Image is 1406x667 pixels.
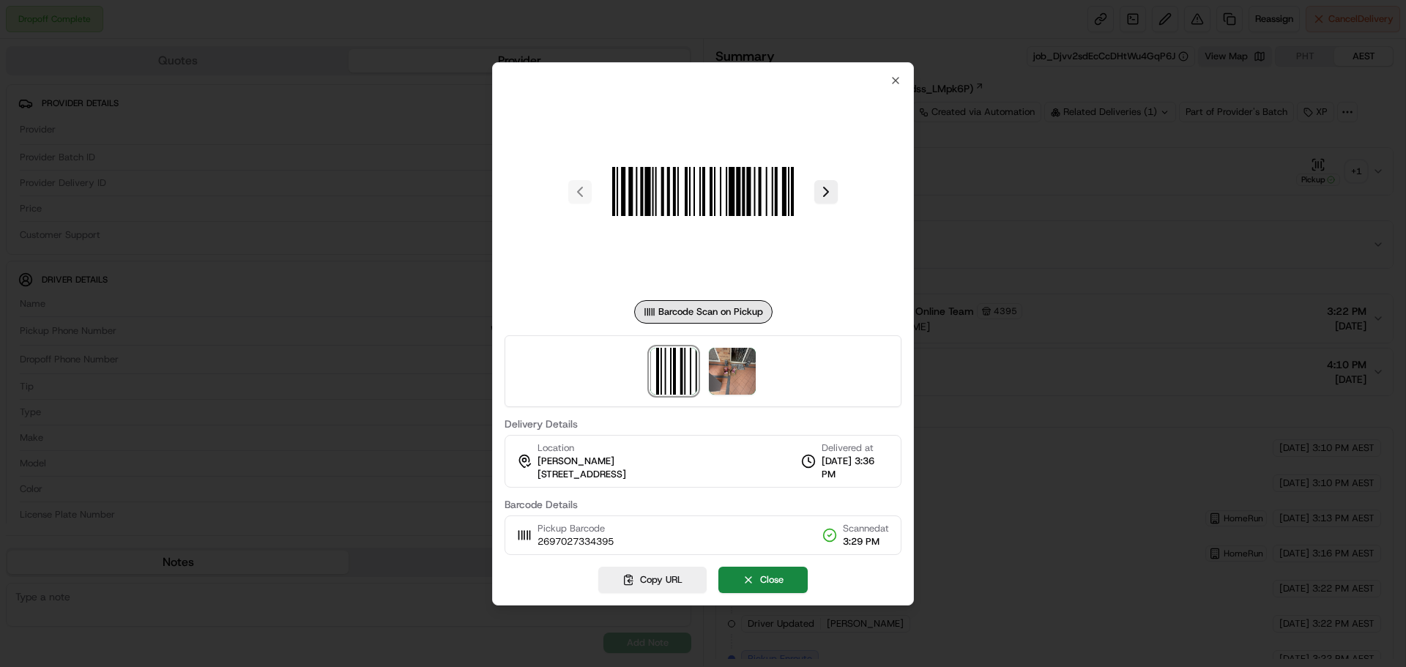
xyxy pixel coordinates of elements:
[822,455,889,481] span: [DATE] 3:36 PM
[15,214,26,226] div: 📗
[718,567,808,593] button: Close
[29,212,112,227] span: Knowledge Base
[15,59,267,82] p: Welcome 👋
[505,419,901,429] label: Delivery Details
[15,140,41,166] img: 1736555255976-a54dd68f-1ca7-489b-9aae-adbdc363a1c4
[538,535,614,548] span: 2697027334395
[50,154,185,166] div: We're available if you need us!
[598,86,808,297] img: barcode_scan_on_pickup image
[103,247,177,259] a: Powered byPylon
[650,348,697,395] img: barcode_scan_on_pickup image
[138,212,235,227] span: API Documentation
[709,348,756,395] img: photo_proof_of_delivery image
[50,140,240,154] div: Start new chat
[146,248,177,259] span: Pylon
[538,468,626,481] span: [STREET_ADDRESS]
[505,499,901,510] label: Barcode Details
[822,441,889,455] span: Delivered at
[843,522,889,535] span: Scanned at
[118,206,241,233] a: 💻API Documentation
[38,94,264,110] input: Got a question? Start typing here...
[249,144,267,162] button: Start new chat
[598,567,707,593] button: Copy URL
[538,455,614,468] span: [PERSON_NAME]
[538,441,574,455] span: Location
[9,206,118,233] a: 📗Knowledge Base
[538,522,614,535] span: Pickup Barcode
[634,300,773,324] div: Barcode Scan on Pickup
[843,535,889,548] span: 3:29 PM
[124,214,135,226] div: 💻
[15,15,44,44] img: Nash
